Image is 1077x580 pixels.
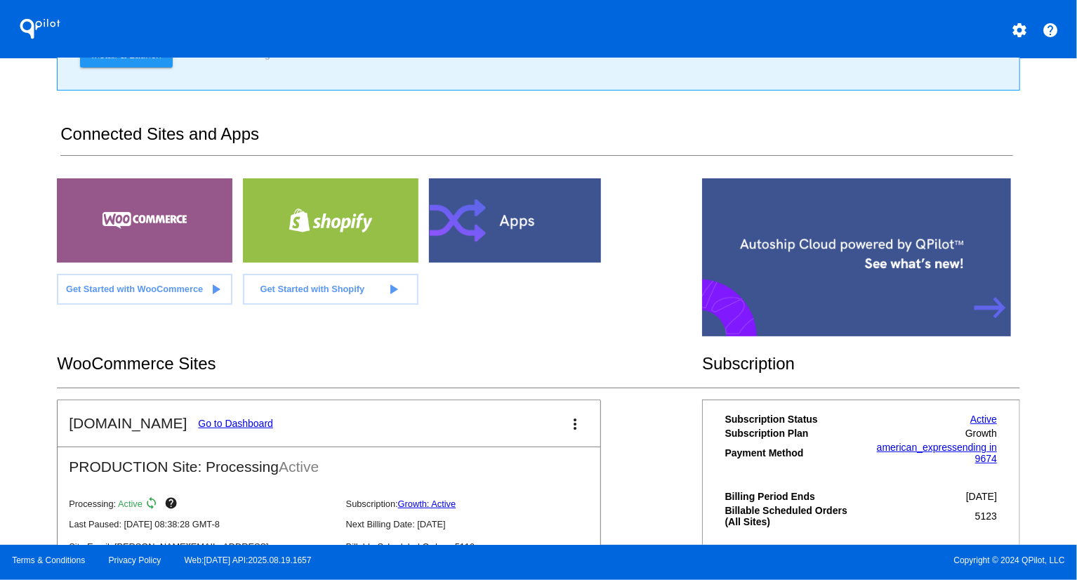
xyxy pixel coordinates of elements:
a: Growth: Active [398,499,456,509]
p: Site Email: [PERSON_NAME][EMAIL_ADDRESS][DOMAIN_NAME] [69,541,334,562]
th: Subscription Plan [725,427,861,440]
a: Get Started with WooCommerce [57,274,232,305]
span: Get Started with Shopify [260,284,365,294]
p: Billable Scheduled Orders: 5119 [346,541,612,552]
span: Active [118,499,143,509]
mat-icon: help [164,496,181,513]
mat-icon: play_arrow [207,281,224,298]
a: Active [970,414,997,425]
span: 5123 [975,510,997,522]
a: Privacy Policy [109,555,161,565]
span: [DATE] [966,491,997,502]
mat-icon: more_vert [567,416,583,433]
p: Processing: [69,496,334,513]
span: american_express [877,442,957,453]
mat-icon: help [1043,22,1059,39]
span: Get Started with WooCommerce [66,284,203,294]
h1: QPilot [12,15,68,43]
p: Next Billing Date: [DATE] [346,519,612,529]
h2: Connected Sites and Apps [60,124,1012,156]
p: Subscription: [346,499,612,509]
h2: [DOMAIN_NAME] [69,415,187,432]
th: Billable Scheduled Orders (All Sites) [725,504,861,528]
th: Payment Method [725,441,861,465]
a: Get Started with Shopify [243,274,418,305]
h2: PRODUCTION Site: Processing [58,447,600,475]
span: Active [279,459,319,475]
a: Go to Dashboard [198,418,273,429]
mat-icon: settings [1011,22,1028,39]
span: Copyright © 2024 QPilot, LLC [550,555,1065,565]
mat-icon: sync [145,496,161,513]
a: Web:[DATE] API:2025.08.19.1657 [185,555,312,565]
a: american_expressending in 9674 [877,442,997,464]
h2: WooCommerce Sites [57,354,702,374]
th: Billing Period Ends [725,490,861,503]
h2: Subscription [702,354,1020,374]
a: Terms & Conditions [12,555,85,565]
span: Growth [965,428,997,439]
th: Subscription Status [725,413,861,426]
p: Last Paused: [DATE] 08:38:28 GMT-8 [69,519,334,529]
mat-icon: play_arrow [385,281,402,298]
